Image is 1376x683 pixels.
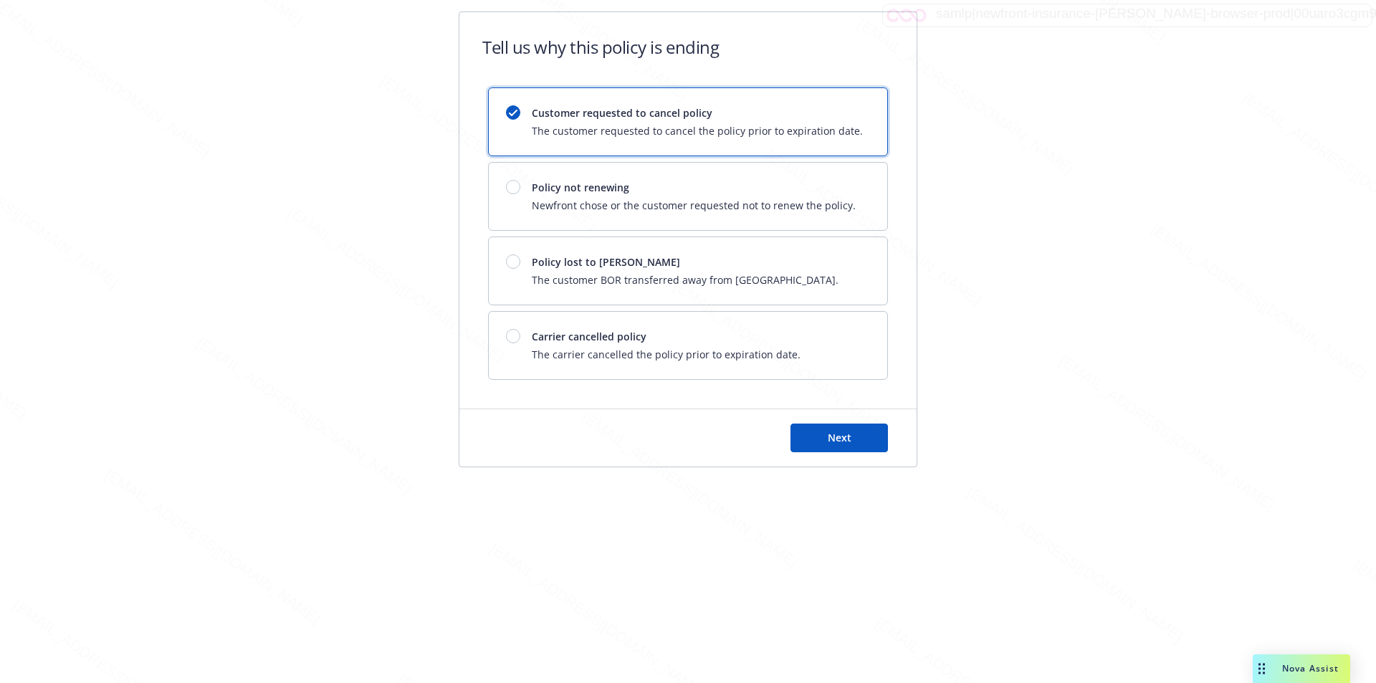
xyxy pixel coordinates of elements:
h1: Tell us why this policy is ending [482,35,719,59]
span: The customer BOR transferred away from [GEOGRAPHIC_DATA]. [532,272,838,287]
button: Nova Assist [1253,654,1350,683]
span: The carrier cancelled the policy prior to expiration date. [532,347,801,362]
span: Policy lost to [PERSON_NAME] [532,254,838,269]
span: Customer requested to cancel policy [532,105,863,120]
button: Next [790,424,888,452]
span: Nova Assist [1282,662,1339,674]
div: Drag to move [1253,654,1271,683]
span: The customer requested to cancel the policy prior to expiration date. [532,123,863,138]
span: Policy not renewing [532,180,856,195]
span: Next [828,431,851,444]
span: Newfront chose or the customer requested not to renew the policy. [532,198,856,213]
span: Carrier cancelled policy [532,329,801,344]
